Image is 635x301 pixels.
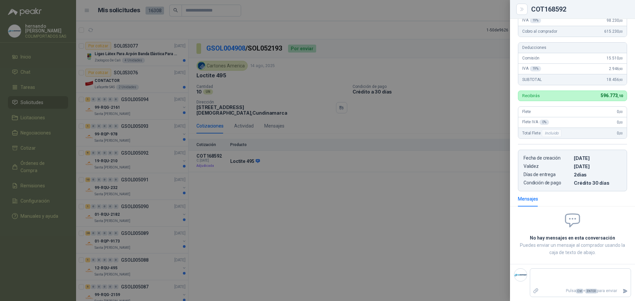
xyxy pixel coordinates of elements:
div: 19 % [530,66,541,71]
p: Validez [524,164,571,169]
p: [DATE] [574,155,621,161]
span: 15.510 [607,56,623,60]
span: IVA [522,66,541,71]
p: [DATE] [574,164,621,169]
p: Recibirás [522,94,540,98]
span: SUBTOTAL [522,77,542,82]
span: ,00 [619,132,623,135]
button: Enviar [620,285,631,297]
span: 18.456 [607,77,623,82]
span: Deducciones [522,45,546,50]
span: ENTER [585,289,597,293]
span: ,90 [619,67,623,71]
p: Crédito 30 días [574,180,621,186]
span: ,00 [619,110,623,114]
span: Comisión [522,56,539,60]
span: ,00 [619,56,623,60]
span: ,90 [619,78,623,82]
span: Total Flete [522,129,563,137]
label: Adjuntar archivos [530,285,541,297]
div: Incluido [542,129,562,137]
p: Pulsa + para enviar [541,285,620,297]
div: 0 % [539,120,549,125]
span: Flete IVA [522,120,549,125]
p: Puedes enviar un mensaje al comprador usando la caja de texto de abajo. [518,242,627,256]
button: Close [518,5,526,13]
p: Fecha de creación [524,155,571,161]
p: 2 dias [574,172,621,177]
span: Flete [522,109,531,114]
span: 596.773 [601,93,623,98]
h2: No hay mensajes en esta conversación [518,234,627,242]
span: 0 [617,131,623,135]
div: COT168592 [531,6,627,13]
img: Company Logo [514,269,527,281]
span: ,00 [619,121,623,124]
div: Mensajes [518,195,538,203]
span: ,10 [617,94,623,98]
span: 2.946 [609,66,623,71]
span: 0 [617,109,623,114]
span: Ctrl [576,289,583,293]
span: 0 [617,120,623,125]
p: Condición de pago [524,180,571,186]
p: Días de entrega [524,172,571,177]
